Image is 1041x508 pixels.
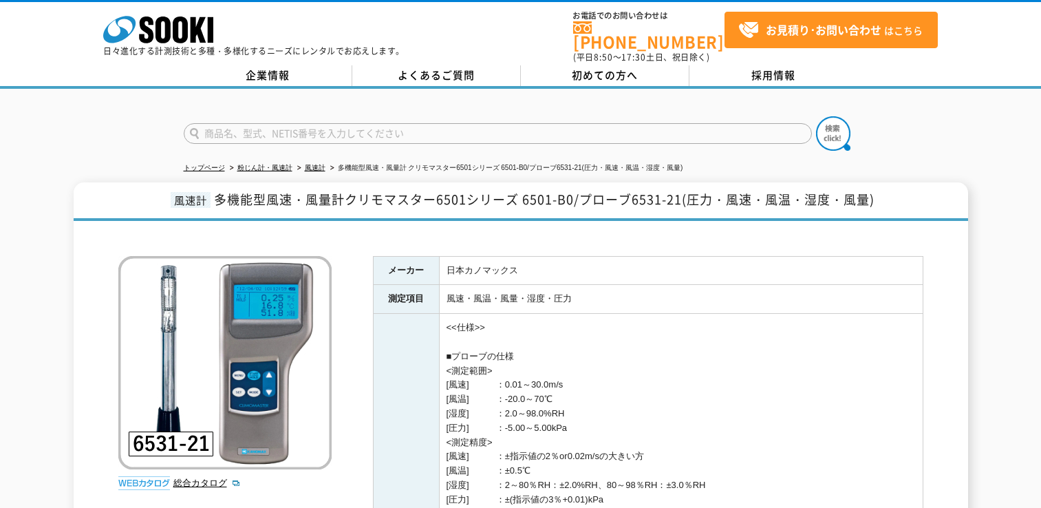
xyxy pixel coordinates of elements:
th: メーカー [373,256,439,285]
input: 商品名、型式、NETIS番号を入力してください [184,123,812,144]
li: 多機能型風速・風量計 クリモマスター6501シリーズ 6501-B0/プローブ6531-21(圧力・風速・風温・湿度・風量) [328,161,683,176]
a: 企業情報 [184,65,352,86]
a: 粉じん計・風速計 [237,164,292,171]
span: 初めての方へ [572,67,638,83]
a: トップページ [184,164,225,171]
p: 日々進化する計測技術と多種・多様化するニーズにレンタルでお応えします。 [103,47,405,55]
img: 多機能型風速・風量計 クリモマスター6501シリーズ 6501-B0/プローブ6531-21(圧力・風速・風温・湿度・風量) [118,256,332,469]
span: 風速計 [171,192,211,208]
a: 風速計 [305,164,325,171]
strong: お見積り･お問い合わせ [766,21,881,38]
a: 採用情報 [689,65,858,86]
span: はこちら [738,20,923,41]
a: [PHONE_NUMBER] [573,21,725,50]
span: お電話でのお問い合わせは [573,12,725,20]
span: (平日 ～ 土日、祝日除く) [573,51,709,63]
span: 17:30 [621,51,646,63]
span: 多機能型風速・風量計クリモマスター6501シリーズ 6501-B0/プローブ6531-21(圧力・風速・風温・湿度・風量) [214,190,874,209]
a: 初めての方へ [521,65,689,86]
a: お見積り･お問い合わせはこちら [725,12,938,48]
img: btn_search.png [816,116,850,151]
img: webカタログ [118,476,170,490]
td: 風速・風温・風量・湿度・圧力 [439,285,923,314]
td: 日本カノマックス [439,256,923,285]
th: 測定項目 [373,285,439,314]
span: 8:50 [594,51,613,63]
a: 総合カタログ [173,478,241,488]
a: よくあるご質問 [352,65,521,86]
